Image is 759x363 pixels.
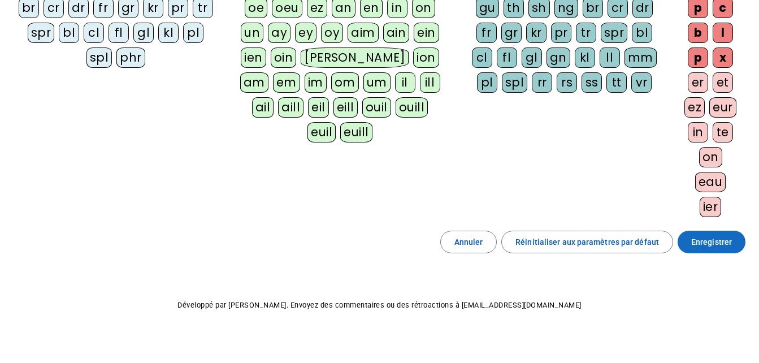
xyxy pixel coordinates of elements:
div: om [331,72,359,93]
div: ll [600,47,620,68]
div: l [713,23,733,43]
div: gl [522,47,542,68]
div: phr [116,47,145,68]
p: Développé par [PERSON_NAME]. Envoyez des commentaires ou des rétroactions à [EMAIL_ADDRESS][DOMAI... [9,299,750,312]
div: eill [333,97,358,118]
div: ez [684,97,705,118]
div: euill [340,122,372,142]
div: spl [86,47,112,68]
div: am [240,72,268,93]
span: Réinitialiser aux paramètres par défaut [515,235,659,249]
div: er [688,72,708,93]
div: pl [477,72,497,93]
div: vr [631,72,652,93]
div: te [713,122,733,142]
div: x [713,47,733,68]
div: spr [601,23,628,43]
span: Annuler [454,235,483,249]
div: b [688,23,708,43]
div: ouill [396,97,428,118]
div: gr [501,23,522,43]
div: oy [321,23,343,43]
div: ion [413,47,439,68]
div: kr [526,23,547,43]
div: tt [606,72,627,93]
div: et [713,72,733,93]
div: tr [576,23,596,43]
div: fl [109,23,129,43]
div: ill [420,72,440,93]
div: em [273,72,300,93]
span: Enregistrer [691,235,732,249]
div: rs [557,72,577,93]
div: eil [308,97,329,118]
div: in [688,122,708,142]
div: euil [307,122,336,142]
div: bl [632,23,652,43]
div: ein [414,23,439,43]
div: bl [59,23,79,43]
div: cl [472,47,492,68]
div: gl [133,23,154,43]
div: eur [709,97,736,118]
div: ail [252,97,274,118]
div: ay [268,23,290,43]
div: fr [476,23,497,43]
div: spr [28,23,55,43]
div: ey [295,23,316,43]
div: eau [695,172,726,192]
div: spl [502,72,528,93]
div: rr [532,72,552,93]
div: aill [278,97,303,118]
div: oin [271,47,297,68]
div: kl [158,23,179,43]
div: fl [497,47,517,68]
div: ien [241,47,266,68]
div: um [363,72,391,93]
button: Réinitialiser aux paramètres par défaut [501,231,673,253]
div: mm [624,47,657,68]
div: ain [383,23,410,43]
div: pr [551,23,571,43]
div: on [699,147,722,167]
div: kl [575,47,595,68]
div: im [305,72,327,93]
div: gn [547,47,570,68]
div: un [241,23,263,43]
div: aim [348,23,379,43]
div: pl [183,23,203,43]
div: ier [700,197,722,217]
div: il [395,72,415,93]
div: p [688,47,708,68]
button: Enregistrer [678,231,745,253]
div: ouil [362,97,391,118]
div: ss [582,72,602,93]
button: Annuler [440,231,497,253]
div: cl [84,23,104,43]
div: [PERSON_NAME] [301,47,409,68]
